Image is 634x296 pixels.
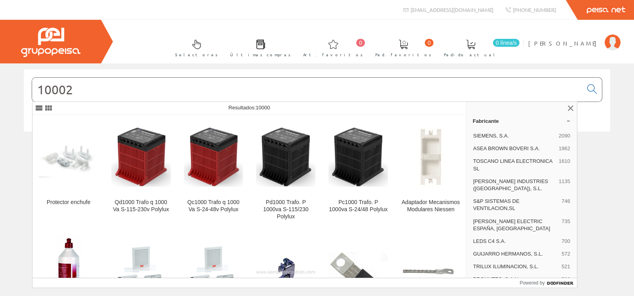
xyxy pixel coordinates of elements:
img: Qd1000 Trafo q 1000 Va S-115-230v Polylux [111,127,171,187]
span: PRONUTEC, S.A.U. [473,276,558,283]
span: LEDS C4 S.A. [473,238,558,245]
span: Powered by [519,279,544,286]
div: Pd1000 Trafo. P 1000va S-115/230 Polylux [256,199,315,220]
img: Trenza redonda aislada 16mm [401,252,460,292]
span: Pedido actual [444,51,498,59]
span: 0 [356,39,365,47]
img: Protector enchufe [39,127,98,187]
div: © Grupo Peisa [24,141,610,148]
a: Pc1000 Trafo. P 1000va S-24/48 Polylux Pc1000 Trafo. P 1000va S-24/48 Polylux [322,115,394,229]
span: [PERSON_NAME] [528,39,601,47]
a: Adaptador Mecanismos Modulares Niessen Adaptador Mecanismos Modulares Niessen [395,115,467,229]
img: Pd1000 Trafo. P 1000va S-115/230 Polylux [256,127,315,187]
a: Pd1000 Trafo. P 1000va S-115/230 Polylux Pd1000 Trafo. P 1000va S-115/230 Polylux [250,115,322,229]
div: Adaptador Mecanismos Modulares Niessen [401,199,460,213]
span: [EMAIL_ADDRESS][DOMAIN_NAME] [411,6,493,13]
span: 0 línea/s [493,39,519,47]
div: Qd1000 Trafo q 1000 Va S-115-230v Polylux [111,199,171,213]
a: Fabricante [466,115,577,127]
span: [PHONE_NUMBER] [513,6,556,13]
img: Adaptador Mecanismos Modulares Niessen [401,127,460,187]
img: Pc1000 Trafo. P 1000va S-24/48 Polylux [328,127,388,187]
img: Grupo Peisa [21,28,80,57]
span: 700 [561,238,570,245]
a: Qd1000 Trafo q 1000 Va S-115-230v Polylux Qd1000 Trafo q 1000 Va S-115-230v Polylux [105,115,177,229]
img: Qc1000 Trafo q 1000 Va S-24-48v Polylux [184,127,243,187]
span: 1962 [559,145,570,152]
span: ASEA BROWN BOVERI S.A. [473,145,556,152]
span: Art. favoritos [303,51,363,59]
a: Selectores [167,33,222,62]
a: Últimas compras [222,33,295,62]
span: 0 [425,39,433,47]
span: 1135 [559,178,570,192]
span: 746 [561,198,570,212]
span: Selectores [175,51,218,59]
span: SIEMENS, S.A. [473,132,556,139]
div: Qc1000 Trafo q 1000 Va S-24-48v Polylux [184,199,243,213]
span: [PERSON_NAME] ELECTRIC ESPAÑA, [GEOGRAPHIC_DATA] [473,218,558,232]
a: Qc1000 Trafo q 1000 Va S-24-48v Polylux Qc1000 Trafo q 1000 Va S-24-48v Polylux [178,115,250,229]
span: Últimas compras [230,51,291,59]
span: 10000 [256,105,270,111]
span: [PERSON_NAME] INDUSTRIES ([GEOGRAPHIC_DATA]), S.L. [473,178,556,192]
span: 735 [561,218,570,232]
a: [PERSON_NAME] [528,33,621,40]
span: S&P SISTEMAS DE VENTILACION,SL [473,198,558,212]
img: Gti1000 Pletina Trenzada Aisl. Cu 25mm L=230mm Teknom. [328,252,388,292]
span: GUIJARRO HERMANOS, S.L. [473,250,558,258]
div: Pc1000 Trafo. P 1000va S-24/48 Polylux [328,199,388,213]
span: TRILUX ILUMINACION, S.L. [473,263,558,270]
input: Buscar... [32,78,582,101]
a: Protector enchufe Protector enchufe [32,115,105,229]
span: 1610 [559,158,570,172]
span: Ped. favoritos [375,51,432,59]
div: Protector enchufe [39,199,98,206]
span: 2090 [559,132,570,139]
a: Powered by [519,278,577,288]
span: TOSCANO LINEA ELECTRONICA SL [473,158,556,172]
span: Resultados: [229,105,270,111]
span: 521 [561,263,570,270]
span: 509 [561,276,570,283]
span: 572 [561,250,570,258]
